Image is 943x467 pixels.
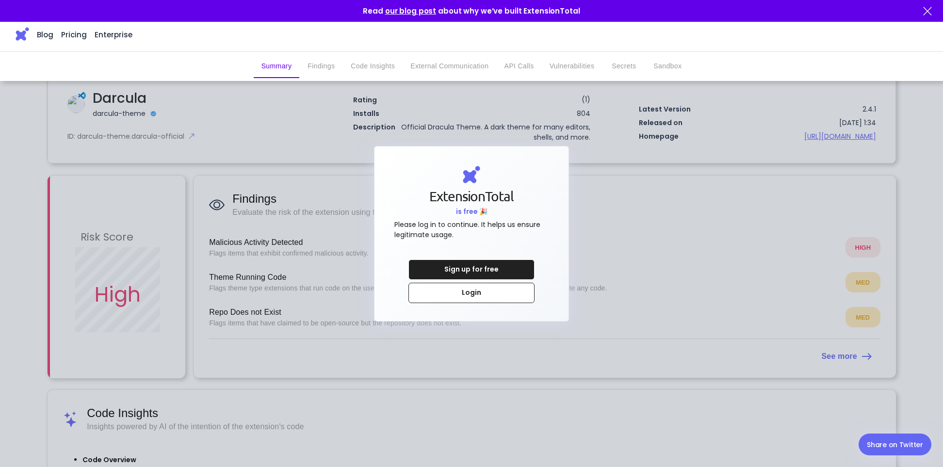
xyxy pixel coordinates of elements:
div: Login [435,283,508,303]
a: Share on Twitter [859,434,931,455]
button: External Communication [403,55,496,78]
button: Findings [299,55,343,78]
button: API Calls [496,55,541,78]
div: Please log in to continue. It helps us ensure legitimate usage. [394,220,549,240]
div: Share on Twitter [867,439,923,451]
div: secondary tabs example [254,55,690,78]
a: Sign up for free [408,259,535,280]
button: Summary [254,55,300,78]
div: Sign up for free [435,260,508,279]
button: Sandbox [646,55,689,78]
h1: ExtensionTotal [429,186,513,207]
button: Vulnerabilities [542,55,602,78]
button: Code Insights [343,55,403,78]
a: our blog post [385,6,436,16]
button: Secrets [602,55,646,78]
a: Login [408,283,535,303]
div: is free 🎉 [456,207,488,217]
